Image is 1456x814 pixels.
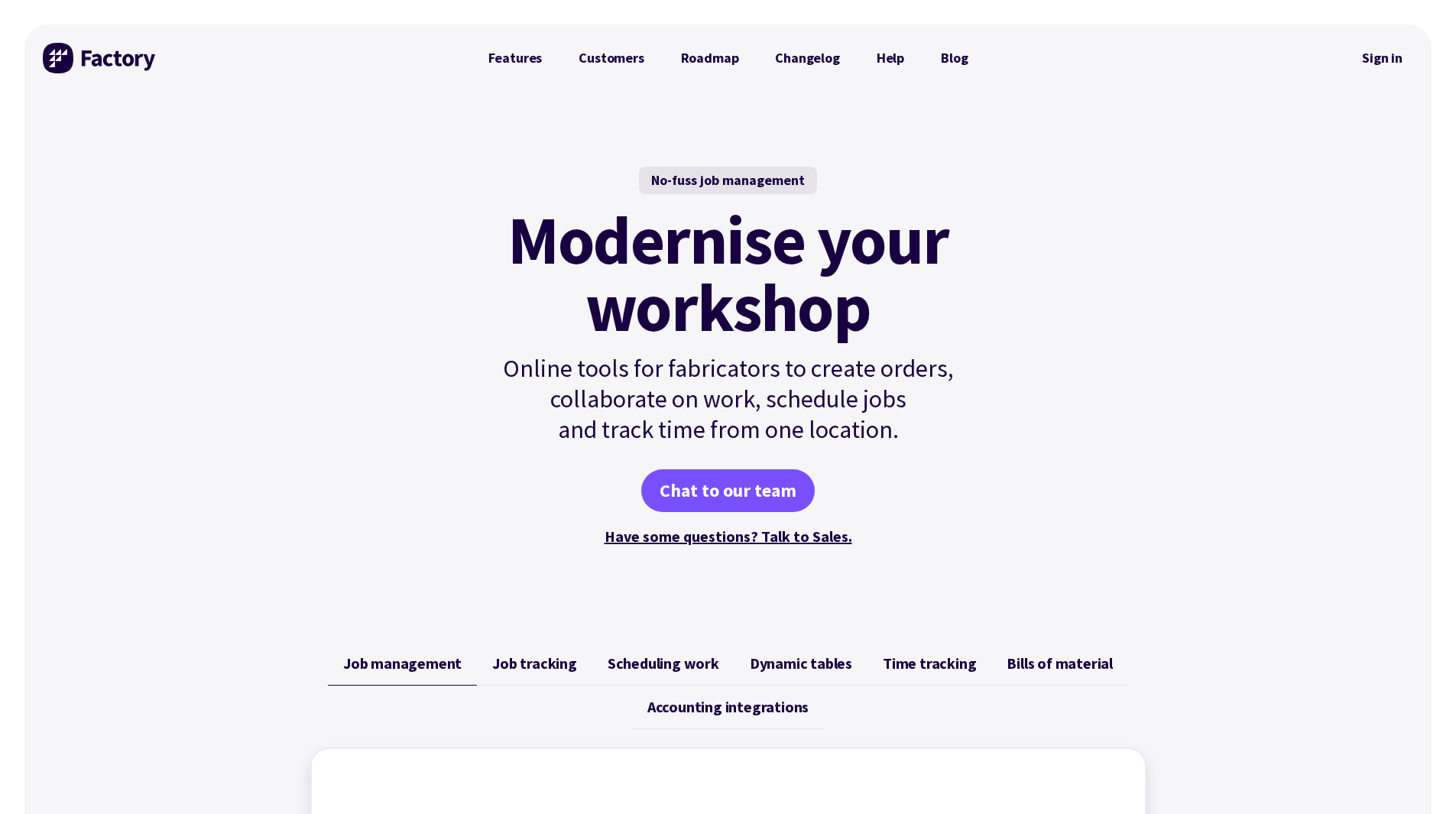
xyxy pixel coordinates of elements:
a: Chat to our team [641,469,815,512]
a: Changelog [757,43,858,73]
a: Sign in [1351,41,1413,76]
div: No-fuss job management [639,167,817,194]
p: Online tools for fabricators to create orders, collaborate on work, schedule jobs and track time ... [470,353,987,445]
a: Have some questions? Talk to Sales. [605,527,852,546]
a: Blog [923,43,986,73]
mark: Modernise your workshop [507,206,949,341]
a: Roadmap [663,43,757,73]
span: Time tracking [883,654,976,673]
span: Dynamic tables [750,654,852,673]
span: Job management [343,654,462,673]
img: Factory [43,43,157,73]
iframe: Chat Widget [1380,741,1456,814]
span: Accounting integrations [647,698,809,716]
span: Job tracking [492,654,577,673]
a: Customers [560,43,662,73]
span: Scheduling work [608,654,719,673]
a: Help [858,43,923,73]
span: Bills of material [1007,654,1113,673]
nav: Secondary Navigation [1351,41,1413,76]
nav: Primary Navigation [470,43,987,73]
a: Features [470,43,561,73]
